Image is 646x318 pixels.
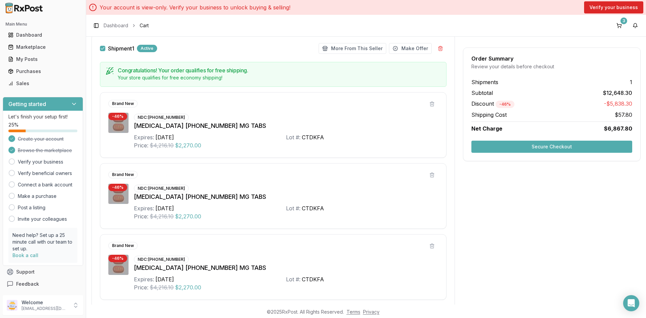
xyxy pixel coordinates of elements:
[471,63,632,70] div: Review your details before checkout
[12,252,38,258] a: Book a call
[150,212,174,220] span: $4,216.10
[12,232,73,252] p: Need help? Set up a 25 minute call with our team to set up.
[108,242,138,249] div: Brand New
[134,185,189,192] div: NDC: [PHONE_NUMBER]
[8,100,46,108] h3: Getting started
[8,44,78,50] div: Marketplace
[134,192,438,202] div: [MEDICAL_DATA] [PHONE_NUMBER] MG TABS
[5,77,80,90] a: Sales
[18,170,72,177] a: Verify beneficial owners
[620,17,627,24] div: 3
[150,141,174,149] span: $4,216.10
[8,56,78,63] div: My Posts
[22,299,68,306] p: Welcome
[104,22,149,29] nav: breadcrumb
[118,74,441,81] div: Your store qualifies for free economy shipping!
[108,171,138,178] div: Brand New
[623,295,639,311] div: Open Intercom Messenger
[18,204,45,211] a: Post a listing
[347,309,360,315] a: Terms
[3,78,83,89] button: Sales
[175,141,201,149] span: $2,270.00
[18,158,63,165] a: Verify your business
[5,41,80,53] a: Marketplace
[603,89,632,97] span: $12,648.30
[134,114,189,121] div: NDC: [PHONE_NUMBER]
[3,54,83,65] button: My Posts
[496,101,514,108] div: - 46 %
[16,281,39,287] span: Feedback
[302,275,324,283] div: CTDKFA
[471,56,632,61] div: Order Summary
[118,68,441,73] h5: Congratulations! Your order qualifies for free shipping.
[108,46,134,51] span: Shipment 1
[5,53,80,65] a: My Posts
[3,42,83,52] button: Marketplace
[134,121,438,131] div: [MEDICAL_DATA] [PHONE_NUMBER] MG TABS
[108,255,129,275] img: Biktarvy 50-200-25 MG TABS
[18,147,72,154] span: Browse the marketplace
[155,133,174,141] div: [DATE]
[175,212,201,220] span: $2,270.00
[471,125,502,132] span: Net Charge
[8,121,19,128] span: 25 %
[108,184,129,204] img: Biktarvy 50-200-25 MG TABS
[8,68,78,75] div: Purchases
[471,100,514,107] span: Discount
[302,133,324,141] div: CTDKFA
[3,278,83,290] button: Feedback
[140,22,149,29] span: Cart
[615,111,632,119] span: $57.80
[471,111,507,119] span: Shipping Cost
[104,22,128,29] a: Dashboard
[471,141,632,153] button: Secure Checkout
[18,193,57,200] a: Make a purchase
[584,1,643,13] button: Verify your business
[3,266,83,278] button: Support
[134,141,148,149] div: Price:
[7,300,17,311] img: User avatar
[108,113,129,133] img: Biktarvy 50-200-25 MG TABS
[22,306,68,311] p: [EMAIL_ADDRESS][DOMAIN_NAME]
[604,125,632,133] span: $6,867.80
[100,3,290,11] p: Your account is view-only. Verify your business to unlock buying & selling!
[134,275,154,283] div: Expires:
[134,256,189,263] div: NDC: [PHONE_NUMBER]
[363,309,380,315] a: Privacy
[8,80,78,87] div: Sales
[5,29,80,41] a: Dashboard
[134,212,148,220] div: Price:
[3,3,46,13] img: RxPost Logo
[134,204,154,212] div: Expires:
[134,283,148,291] div: Price:
[155,204,174,212] div: [DATE]
[286,133,300,141] div: Lot #:
[319,43,386,54] button: More From This Seller
[614,20,624,31] button: 3
[108,255,127,262] div: - 46 %
[5,65,80,77] a: Purchases
[286,204,300,212] div: Lot #:
[175,283,201,291] span: $2,270.00
[108,113,127,120] div: - 46 %
[155,275,174,283] div: [DATE]
[471,89,493,97] span: Subtotal
[389,43,432,54] button: Make Offer
[630,78,632,86] span: 1
[18,181,72,188] a: Connect a bank account
[8,32,78,38] div: Dashboard
[108,184,127,191] div: - 46 %
[286,275,300,283] div: Lot #:
[3,30,83,40] button: Dashboard
[8,113,77,120] p: Let's finish your setup first!
[134,263,438,273] div: [MEDICAL_DATA] [PHONE_NUMBER] MG TABS
[18,136,64,142] span: Create your account
[137,45,157,52] div: Active
[302,204,324,212] div: CTDKFA
[3,66,83,77] button: Purchases
[604,100,632,108] span: -$5,838.30
[150,283,174,291] span: $4,216.10
[108,100,138,107] div: Brand New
